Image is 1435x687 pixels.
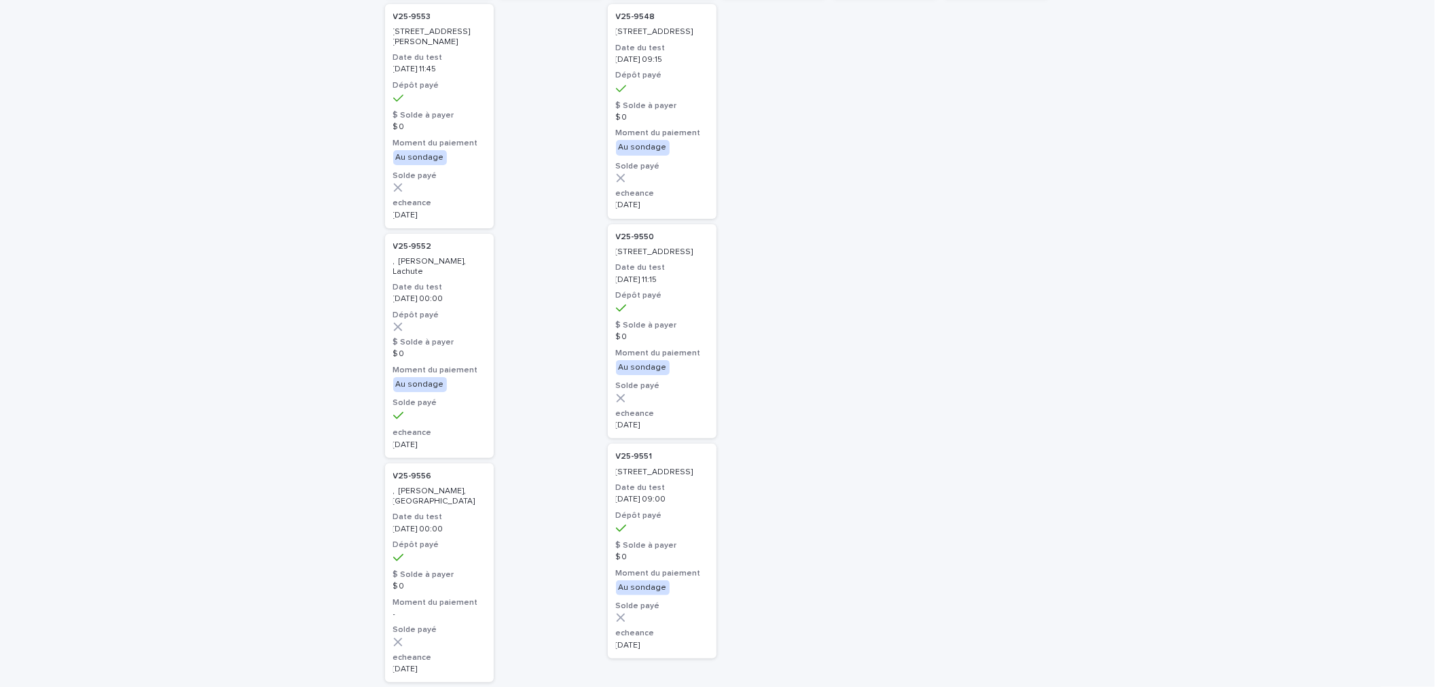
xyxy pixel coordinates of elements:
[393,65,486,74] p: [DATE] 11:45
[393,398,486,408] h3: Solde payé
[616,275,708,285] p: [DATE] 11:15
[616,628,708,639] h3: echeance
[393,652,486,663] h3: echeance
[616,188,708,199] h3: echeance
[393,282,486,293] h3: Date du test
[608,224,716,439] a: V25-9550 [STREET_ADDRESS]Date du test[DATE] 11:15Dépôt payé$ Solde à payer$ 0Moment du paiementAu...
[393,512,486,523] h3: Date du test
[616,408,708,419] h3: echeance
[393,110,486,121] h3: $ Solde à payer
[393,122,486,132] p: $ 0
[616,482,708,493] h3: Date du test
[385,4,494,228] a: V25-9553 [STREET_ADDRESS][PERSON_NAME]Date du test[DATE] 11:45Dépôt payé$ Solde à payer$ 0Moment ...
[393,12,431,22] p: V25-9553
[616,161,708,172] h3: Solde payé
[616,641,708,650] p: [DATE]
[393,472,432,481] p: V25-9556
[616,200,708,210] p: [DATE]
[393,597,486,608] h3: Moment du paiement
[393,257,486,277] p: , [PERSON_NAME], Lachute
[393,665,486,674] p: [DATE]
[616,232,655,242] p: V25-9550
[393,540,486,550] h3: Dépôt payé
[616,101,708,111] h3: $ Solde à payer
[393,52,486,63] h3: Date du test
[616,510,708,521] h3: Dépôt payé
[616,55,708,65] p: [DATE] 09:15
[393,27,486,47] p: [STREET_ADDRESS][PERSON_NAME]
[616,552,708,562] p: $ 0
[393,310,486,321] h3: Dépôt payé
[393,294,486,304] p: [DATE] 00:00
[616,43,708,54] h3: Date du test
[393,211,486,220] p: [DATE]
[616,421,708,430] p: [DATE]
[616,320,708,331] h3: $ Solde à payer
[616,580,670,595] div: Au sondage
[616,27,708,37] p: [STREET_ADDRESS]
[393,171,486,181] h3: Solde payé
[616,140,670,155] div: Au sondage
[608,444,716,658] a: V25-9551 [STREET_ADDRESS]Date du test[DATE] 09:00Dépôt payé$ Solde à payer$ 0Moment du paiementAu...
[616,540,708,551] h3: $ Solde à payer
[393,349,486,359] p: $ 0
[393,365,486,376] h3: Moment du paiement
[616,12,655,22] p: V25-9548
[393,150,447,165] div: Au sondage
[616,452,653,461] p: V25-9551
[393,569,486,580] h3: $ Solde à payer
[616,247,708,257] p: [STREET_ADDRESS]
[393,80,486,91] h3: Dépôt payé
[608,4,716,219] a: V25-9548 [STREET_ADDRESS]Date du test[DATE] 09:15Dépôt payé$ Solde à payer$ 0Moment du paiementAu...
[616,360,670,375] div: Au sondage
[616,262,708,273] h3: Date du test
[616,70,708,81] h3: Dépôt payé
[393,624,486,635] h3: Solde payé
[385,234,494,458] a: V25-9552 , [PERSON_NAME], LachuteDate du test[DATE] 00:00Dépôt payé$ Solde à payer$ 0Moment du pa...
[616,495,708,504] p: [DATE] 09:00
[393,427,486,438] h3: echeance
[393,487,486,506] p: , [PERSON_NAME], [GEOGRAPHIC_DATA]
[385,463,494,682] a: V25-9556 , [PERSON_NAME], [GEOGRAPHIC_DATA]Date du test[DATE] 00:00Dépôt payé$ Solde à payer$ 0Mo...
[616,381,708,391] h3: Solde payé
[393,198,486,209] h3: echeance
[616,332,708,342] p: $ 0
[393,138,486,149] h3: Moment du paiement
[393,525,486,534] p: [DATE] 00:00
[616,113,708,122] p: $ 0
[393,337,486,348] h3: $ Solde à payer
[616,128,708,139] h3: Moment du paiement
[393,582,486,591] p: $ 0
[616,468,708,477] p: [STREET_ADDRESS]
[616,348,708,359] h3: Moment du paiement
[616,290,708,301] h3: Dépôt payé
[393,377,447,392] div: Au sondage
[393,242,432,251] p: V25-9552
[616,601,708,612] h3: Solde payé
[616,568,708,579] h3: Moment du paiement
[393,610,486,619] p: -
[393,440,486,450] p: [DATE]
